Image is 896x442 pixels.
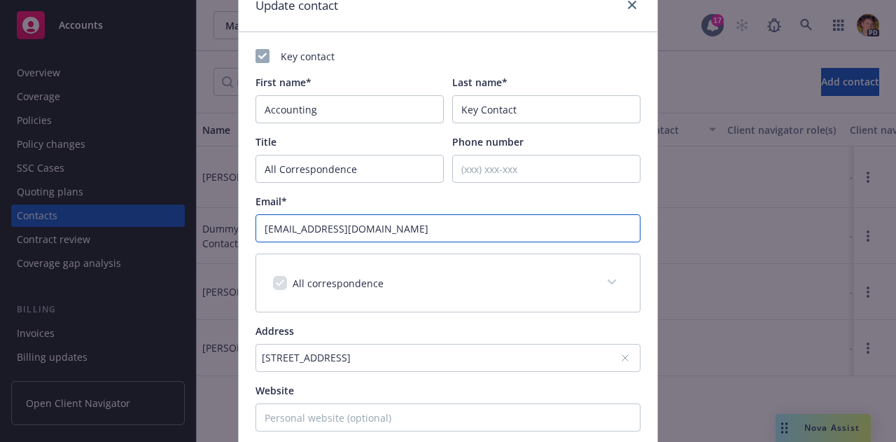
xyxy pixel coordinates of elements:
[255,49,640,64] div: Key contact
[255,384,294,397] span: Website
[255,324,294,338] span: Address
[293,277,384,290] span: All correspondence
[256,254,640,312] div: All correspondence
[255,214,640,242] input: example@email.com
[255,195,287,208] span: Email*
[452,155,640,183] input: (xxx) xxx-xxx
[255,155,444,183] input: e.g. CFO
[255,344,640,372] button: [STREET_ADDRESS]
[255,403,640,431] input: Personal website (optional)
[262,350,620,365] div: [STREET_ADDRESS]
[452,95,640,123] input: Last Name
[255,95,444,123] input: First Name
[452,76,507,89] span: Last name*
[255,135,276,149] span: Title
[452,135,524,149] span: Phone number
[255,76,311,89] span: First name*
